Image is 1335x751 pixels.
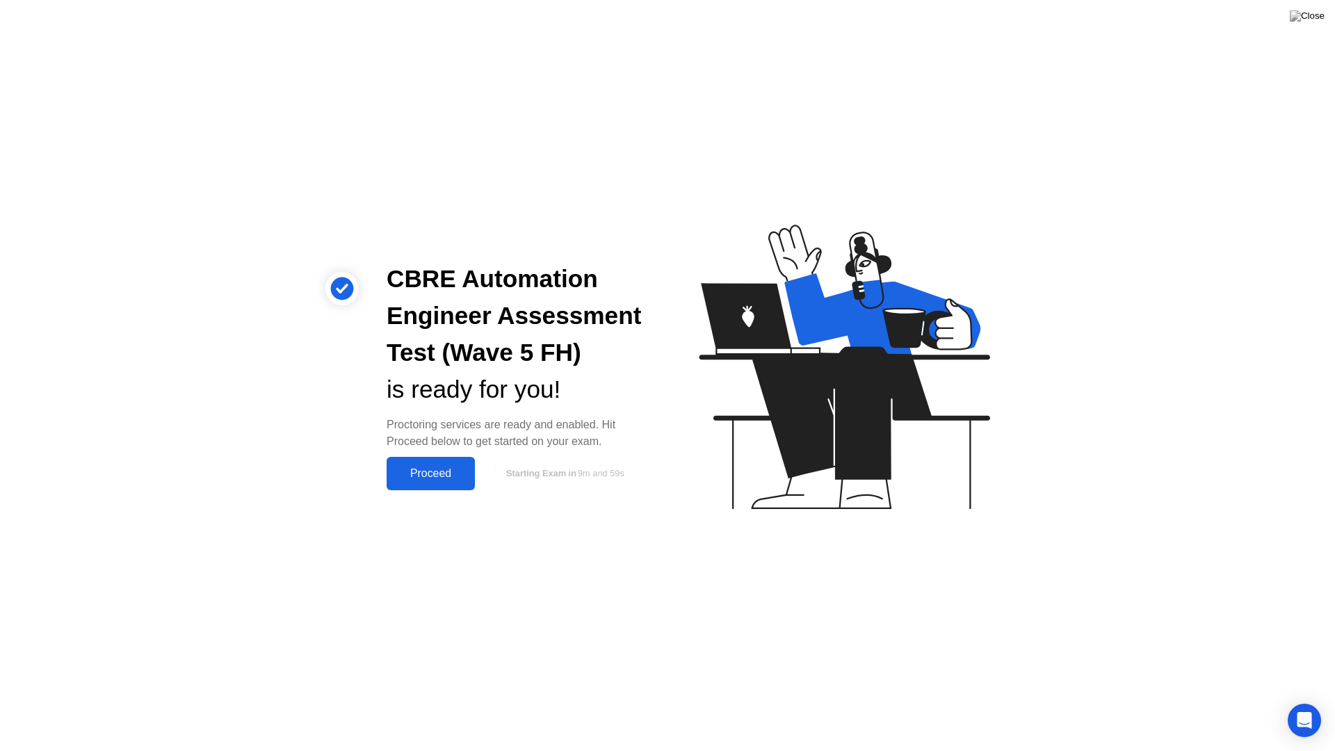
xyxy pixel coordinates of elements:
[1290,10,1325,22] img: Close
[387,417,645,450] div: Proctoring services are ready and enabled. Hit Proceed below to get started on your exam.
[387,261,645,371] div: CBRE Automation Engineer Assessment Test (Wave 5 FH)
[1288,704,1321,737] div: Open Intercom Messenger
[391,467,471,480] div: Proceed
[387,371,645,408] div: is ready for you!
[482,460,645,487] button: Starting Exam in9m and 59s
[387,457,475,490] button: Proceed
[578,468,624,478] span: 9m and 59s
